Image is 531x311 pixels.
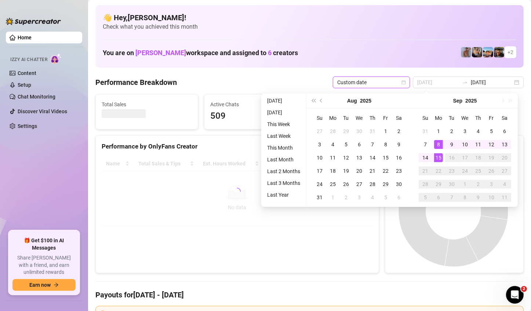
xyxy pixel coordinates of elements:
[474,127,483,136] div: 4
[498,151,511,164] td: 2025-09-20
[18,70,36,76] a: Content
[472,138,485,151] td: 2025-09-11
[381,180,390,189] div: 29
[339,151,353,164] td: 2025-08-12
[432,111,445,125] th: Mo
[485,125,498,138] td: 2025-09-05
[472,111,485,125] th: Th
[18,35,32,40] a: Home
[472,125,485,138] td: 2025-09-04
[381,127,390,136] div: 1
[315,153,324,162] div: 10
[313,151,326,164] td: 2025-08-10
[326,151,339,164] td: 2025-08-11
[368,193,377,202] div: 4
[326,164,339,178] td: 2025-08-18
[313,138,326,151] td: 2025-08-03
[474,140,483,149] div: 11
[328,153,337,162] div: 11
[135,49,186,57] span: [PERSON_NAME]
[392,164,405,178] td: 2025-08-23
[12,254,76,276] span: Share [PERSON_NAME] with a friend, and earn unlimited rewards
[50,53,62,64] img: AI Chatter
[339,164,353,178] td: 2025-08-19
[210,109,301,123] span: 509
[447,167,456,175] div: 23
[500,180,509,189] div: 4
[421,180,430,189] div: 28
[485,111,498,125] th: Fr
[419,151,432,164] td: 2025-09-14
[328,140,337,149] div: 4
[471,78,513,86] input: End date
[472,164,485,178] td: 2025-09-25
[485,138,498,151] td: 2025-09-12
[353,125,366,138] td: 2025-07-30
[347,93,357,108] button: Choose a month
[434,153,443,162] div: 15
[268,49,272,57] span: 6
[379,125,392,138] td: 2025-08-01
[12,279,76,291] button: Earn nowarrow-right
[315,127,324,136] div: 27
[102,142,373,151] div: Performance by OnlyFans Creator
[458,191,472,204] td: 2025-10-08
[487,153,496,162] div: 19
[447,127,456,136] div: 2
[353,164,366,178] td: 2025-08-20
[54,282,59,287] span: arrow-right
[342,127,350,136] div: 29
[419,138,432,151] td: 2025-09-07
[95,77,177,87] h4: Performance Breakdown
[366,178,379,191] td: 2025-08-28
[521,286,527,292] span: 2
[401,80,406,85] span: calendar
[421,127,430,136] div: 31
[339,138,353,151] td: 2025-08-05
[500,167,509,175] div: 27
[498,191,511,204] td: 2025-10-11
[381,140,390,149] div: 8
[368,140,377,149] div: 7
[379,178,392,191] td: 2025-08-29
[394,180,403,189] div: 30
[461,167,469,175] div: 24
[445,111,458,125] th: Tu
[500,153,509,162] div: 20
[417,78,459,86] input: Start date
[474,193,483,202] div: 9
[465,93,477,108] button: Choose a year
[264,132,303,140] li: Last Week
[485,164,498,178] td: 2025-09-26
[326,138,339,151] td: 2025-08-04
[434,167,443,175] div: 22
[462,79,468,85] span: to
[355,127,364,136] div: 30
[472,151,485,164] td: 2025-09-18
[445,125,458,138] td: 2025-09-02
[421,140,430,149] div: 7
[353,191,366,204] td: 2025-09-03
[394,127,403,136] div: 2
[434,127,443,136] div: 1
[339,125,353,138] td: 2025-07-29
[487,127,496,136] div: 5
[461,127,469,136] div: 3
[445,138,458,151] td: 2025-09-09
[18,108,67,114] a: Discover Viral Videos
[419,191,432,204] td: 2025-10-05
[447,153,456,162] div: 16
[419,178,432,191] td: 2025-09-28
[419,164,432,178] td: 2025-09-21
[355,140,364,149] div: 6
[394,140,403,149] div: 9
[498,111,511,125] th: Sa
[366,125,379,138] td: 2025-07-31
[102,100,192,108] span: Total Sales
[264,120,303,129] li: This Week
[315,167,324,175] div: 17
[445,164,458,178] td: 2025-09-23
[381,193,390,202] div: 5
[500,193,509,202] div: 11
[461,47,471,57] img: Joey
